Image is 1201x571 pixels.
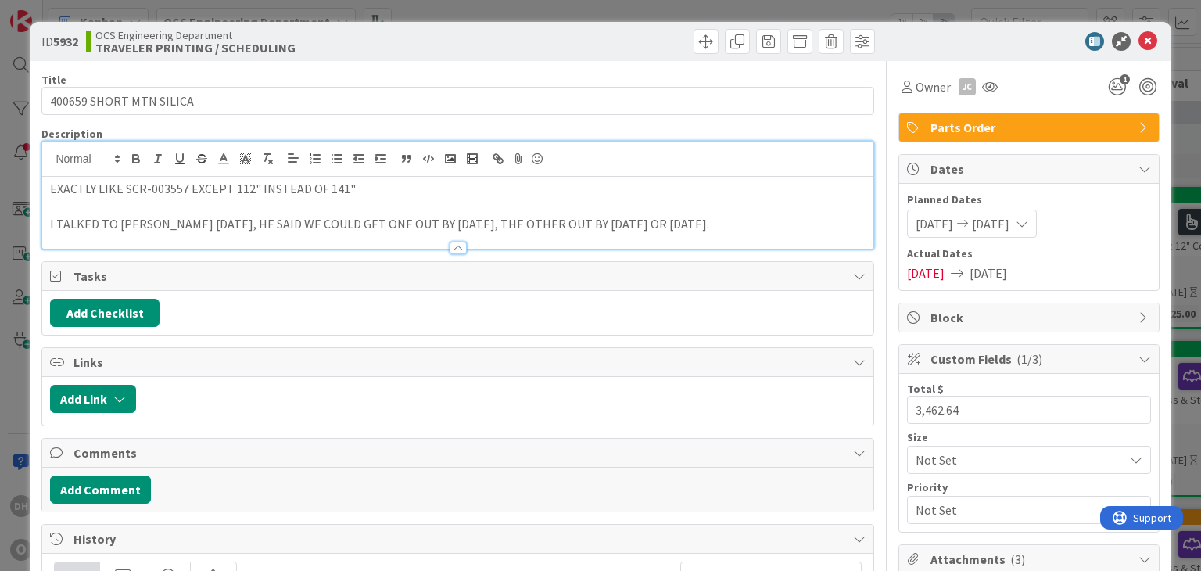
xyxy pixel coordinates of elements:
[41,127,102,141] span: Description
[930,308,1131,327] span: Block
[50,299,160,327] button: Add Checklist
[1120,74,1130,84] span: 1
[1016,351,1042,367] span: ( 1/3 )
[959,78,976,95] div: JC
[907,264,945,282] span: [DATE]
[972,214,1009,233] span: [DATE]
[1010,551,1025,567] span: ( 3 )
[970,264,1007,282] span: [DATE]
[50,476,151,504] button: Add Comment
[50,385,136,413] button: Add Link
[916,214,953,233] span: [DATE]
[916,77,951,96] span: Owner
[41,32,78,51] span: ID
[73,444,844,462] span: Comments
[95,41,296,54] b: TRAVELER PRINTING / SCHEDULING
[916,449,1116,471] span: Not Set
[930,350,1131,368] span: Custom Fields
[930,550,1131,569] span: Attachments
[73,267,844,285] span: Tasks
[907,246,1151,262] span: Actual Dates
[41,73,66,87] label: Title
[930,118,1131,137] span: Parts Order
[73,530,844,548] span: History
[95,29,296,41] span: OCS Engineering Department
[41,87,873,115] input: type card name here...
[907,432,1151,443] div: Size
[33,2,71,21] span: Support
[916,499,1116,521] span: Not Set
[930,160,1131,178] span: Dates
[907,482,1151,493] div: Priority
[53,34,78,49] b: 5932
[50,215,865,233] p: I TALKED TO [PERSON_NAME] [DATE], HE SAID WE COULD GET ONE OUT BY [DATE], THE OTHER OUT BY [DATE]...
[907,192,1151,208] span: Planned Dates
[907,382,944,396] label: Total $
[73,353,844,372] span: Links
[50,180,865,198] p: EXACTLY LIKE SCR-003557 EXCEPT 112" INSTEAD OF 141"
